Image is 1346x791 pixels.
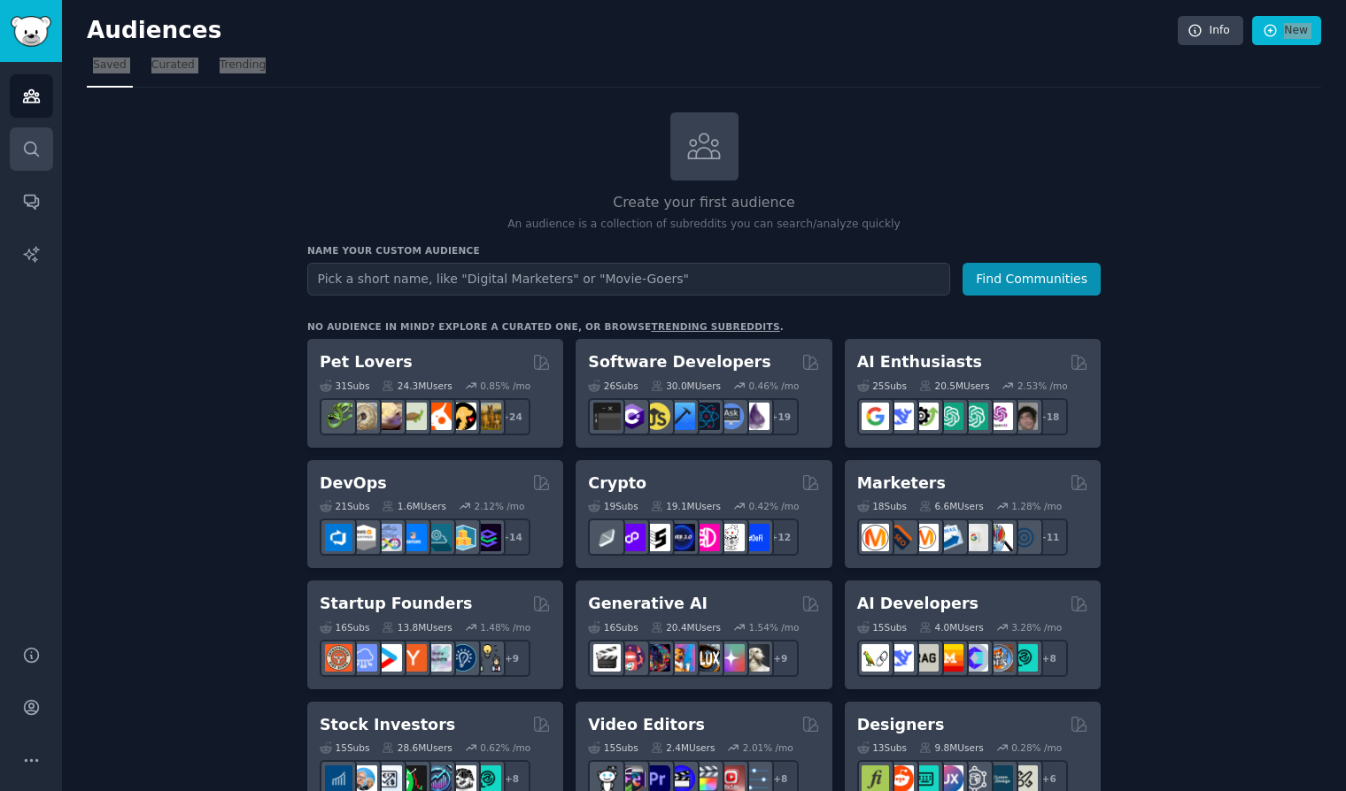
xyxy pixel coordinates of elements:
[886,524,914,551] img: bigseo
[1031,398,1068,435] div: + 18
[862,524,889,551] img: content_marketing
[588,741,638,754] div: 15 Sub s
[307,263,950,296] input: Pick a short name, like "Digital Marketers" or "Movie-Goers"
[651,321,779,332] a: trending subreddits
[449,644,476,672] img: Entrepreneurship
[382,380,452,392] div: 24.3M Users
[588,472,646,495] h2: Crypto
[886,403,914,430] img: DeepSeek
[382,500,446,512] div: 1.6M Users
[87,17,1178,45] h2: Audiences
[1017,380,1068,392] div: 2.53 % /mo
[618,524,646,551] img: 0xPolygon
[886,644,914,672] img: DeepSeek
[350,524,377,551] img: AWS_Certified_Experts
[857,500,907,512] div: 18 Sub s
[320,714,455,736] h2: Stock Investors
[325,403,352,430] img: herpetology
[493,640,530,677] div: + 9
[588,500,638,512] div: 19 Sub s
[424,403,452,430] img: cockatiel
[668,403,695,430] img: iOSProgramming
[325,644,352,672] img: EntrepreneurRideAlong
[588,714,705,736] h2: Video Editors
[862,403,889,430] img: GoogleGeminiAI
[668,524,695,551] img: web3
[857,351,982,373] h2: AI Enthusiasts
[919,621,984,634] div: 4.0M Users
[961,644,988,672] img: OpenSourceAI
[857,714,945,736] h2: Designers
[743,741,793,754] div: 2.01 % /mo
[588,593,708,615] h2: Generative AI
[382,621,452,634] div: 13.8M Users
[936,524,963,551] img: Emailmarketing
[651,621,721,634] div: 20.4M Users
[762,398,799,435] div: + 19
[717,524,745,551] img: CryptoNews
[93,58,127,73] span: Saved
[307,244,1101,257] h3: Name your custom audience
[350,403,377,430] img: ballpython
[762,640,799,677] div: + 9
[1010,644,1038,672] img: AIDevelopersSociety
[474,524,501,551] img: PlatformEngineers
[986,644,1013,672] img: llmops
[474,644,501,672] img: growmybusiness
[399,403,427,430] img: turtle
[651,500,721,512] div: 19.1M Users
[320,380,369,392] div: 31 Sub s
[320,593,472,615] h2: Startup Founders
[1178,16,1243,46] a: Info
[911,403,939,430] img: AItoolsCatalog
[320,621,369,634] div: 16 Sub s
[480,741,530,754] div: 0.62 % /mo
[424,524,452,551] img: platformengineering
[375,524,402,551] img: Docker_DevOps
[862,644,889,672] img: LangChain
[325,524,352,551] img: azuredevops
[749,380,800,392] div: 0.46 % /mo
[857,621,907,634] div: 15 Sub s
[961,524,988,551] img: googleads
[919,741,984,754] div: 9.8M Users
[593,403,621,430] img: software
[961,403,988,430] img: chatgpt_prompts_
[399,644,427,672] img: ycombinator
[963,263,1101,296] button: Find Communities
[375,644,402,672] img: startup
[986,524,1013,551] img: MarketingResearch
[919,500,984,512] div: 6.6M Users
[1010,403,1038,430] img: ArtificalIntelligence
[618,403,646,430] img: csharp
[11,16,51,47] img: GummySearch logo
[857,380,907,392] div: 25 Sub s
[87,51,133,88] a: Saved
[749,500,800,512] div: 0.42 % /mo
[643,403,670,430] img: learnjavascript
[307,192,1101,214] h2: Create your first audience
[320,500,369,512] div: 21 Sub s
[643,644,670,672] img: deepdream
[936,644,963,672] img: MistralAI
[1252,16,1321,46] a: New
[350,644,377,672] img: SaaS
[742,403,770,430] img: elixir
[919,380,989,392] div: 20.5M Users
[857,741,907,754] div: 13 Sub s
[1011,500,1062,512] div: 1.28 % /mo
[742,524,770,551] img: defi_
[220,58,266,73] span: Trending
[493,398,530,435] div: + 24
[449,524,476,551] img: aws_cdk
[857,472,946,495] h2: Marketers
[742,644,770,672] img: DreamBooth
[480,380,530,392] div: 0.85 % /mo
[936,403,963,430] img: chatgpt_promptDesign
[986,403,1013,430] img: OpenAIDev
[857,593,979,615] h2: AI Developers
[593,644,621,672] img: aivideo
[588,351,770,373] h2: Software Developers
[643,524,670,551] img: ethstaker
[399,524,427,551] img: DevOpsLinks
